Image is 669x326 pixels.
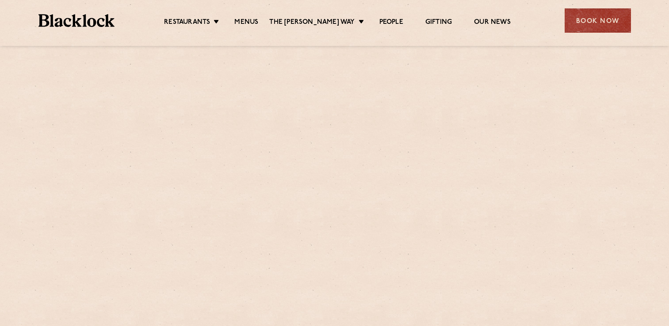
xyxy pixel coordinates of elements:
a: People [379,18,403,28]
a: Restaurants [164,18,210,28]
a: Gifting [425,18,452,28]
a: Our News [474,18,511,28]
a: Menus [234,18,258,28]
div: Book Now [565,8,631,33]
img: BL_Textured_Logo-footer-cropped.svg [38,14,115,27]
a: The [PERSON_NAME] Way [269,18,355,28]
